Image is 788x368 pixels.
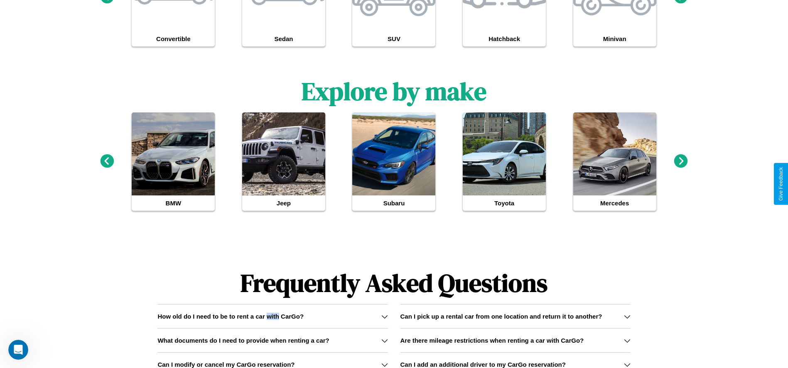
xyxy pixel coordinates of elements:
h4: Mercedes [573,195,656,211]
h3: Can I pick up a rental car from one location and return it to another? [400,313,602,320]
h3: Are there mileage restrictions when renting a car with CarGo? [400,337,584,344]
h4: BMW [132,195,215,211]
h4: Toyota [463,195,546,211]
h4: Jeep [242,195,325,211]
h3: Can I modify or cancel my CarGo reservation? [157,361,295,368]
h4: Subaru [352,195,435,211]
h4: SUV [352,31,435,46]
div: Give Feedback [778,167,784,201]
h3: Can I add an additional driver to my CarGo reservation? [400,361,566,368]
h3: What documents do I need to provide when renting a car? [157,337,329,344]
iframe: Intercom live chat [8,340,28,360]
h4: Hatchback [463,31,546,46]
h4: Convertible [132,31,215,46]
h4: Sedan [242,31,325,46]
h3: How old do I need to be to rent a car with CarGo? [157,313,304,320]
h1: Frequently Asked Questions [157,262,630,304]
h1: Explore by make [302,74,486,108]
h4: Minivan [573,31,656,46]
